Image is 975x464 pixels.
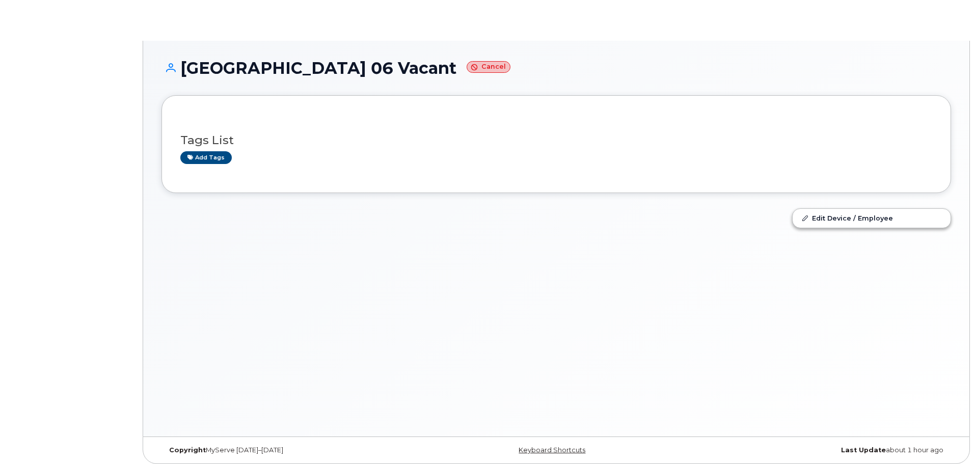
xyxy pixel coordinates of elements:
a: Keyboard Shortcuts [519,446,585,454]
a: Add tags [180,151,232,164]
h1: [GEOGRAPHIC_DATA] 06 Vacant [161,59,951,77]
div: about 1 hour ago [688,446,951,454]
small: Cancel [467,61,510,73]
a: Edit Device / Employee [793,209,951,227]
strong: Copyright [169,446,206,454]
strong: Last Update [841,446,886,454]
div: MyServe [DATE]–[DATE] [161,446,425,454]
h3: Tags List [180,134,932,147]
